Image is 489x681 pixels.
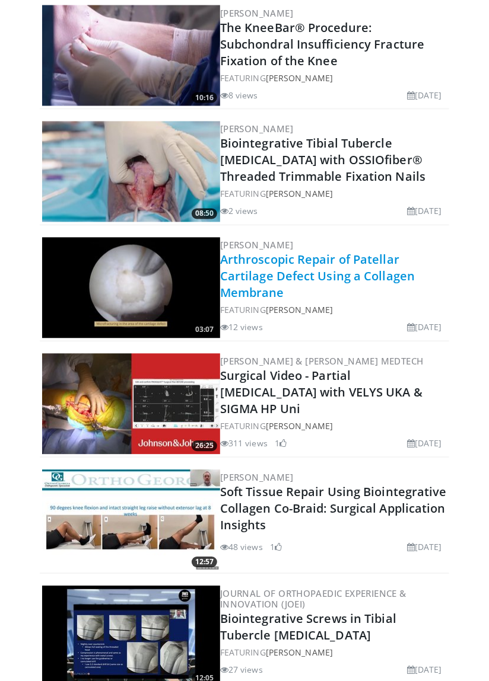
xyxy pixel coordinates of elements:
[220,368,423,417] a: Surgical Video - Partial [MEDICAL_DATA] with VELYS UKA & SIGMA HP Uni
[42,470,220,571] a: 12:57
[220,252,415,301] a: Arthroscopic Repair of Patellar Cartilage Defect Using a Collagen Membrane
[407,541,442,554] li: [DATE]
[220,239,293,251] a: [PERSON_NAME]
[192,441,217,452] span: 26:25
[266,72,333,84] a: [PERSON_NAME]
[220,20,424,69] a: The KneeBar® Procedure: Subchondral Insufficiency Fracture Fixation of the Knee
[220,437,268,450] li: 311 views
[42,354,220,455] img: 470f1708-61b8-42d5-b262-e720e03fa3ff.300x170_q85_crop-smart_upscale.jpg
[407,205,442,218] li: [DATE]
[407,437,442,450] li: [DATE]
[266,188,333,200] a: [PERSON_NAME]
[407,89,442,101] li: [DATE]
[220,484,447,533] a: Soft Tissue Repair Using Biointegrative Collagen Co-Braid: Surgical Application Insights
[275,437,287,450] li: 1
[42,5,220,106] img: c7fa0e63-843a-41fb-b12c-ba711dda1bcc.300x170_q85_crop-smart_upscale.jpg
[220,136,426,185] a: Biointegrative Tibial Tubercle [MEDICAL_DATA] with OSSIOfiber® Threaded Trimmable Fixation Nails
[42,122,220,222] a: 08:50
[42,238,220,338] img: f650c521-ce23-421b-92de-5cad8312c66d.300x170_q85_crop-smart_upscale.jpg
[192,92,217,103] span: 10:16
[266,421,333,432] a: [PERSON_NAME]
[220,356,424,367] a: [PERSON_NAME] & [PERSON_NAME] MedTech
[220,664,263,676] li: 27 views
[220,72,447,84] div: FEATURING
[220,420,447,433] div: FEATURING
[220,304,447,316] div: FEATURING
[220,321,263,334] li: 12 views
[220,472,293,484] a: [PERSON_NAME]
[407,664,442,676] li: [DATE]
[270,541,282,554] li: 1
[220,647,447,659] div: FEATURING
[220,611,396,644] a: Biointegrative Screws in Tibial Tubercle [MEDICAL_DATA]
[192,557,217,568] span: 12:57
[42,5,220,106] a: 10:16
[192,325,217,335] span: 03:07
[266,305,333,316] a: [PERSON_NAME]
[266,647,333,658] a: [PERSON_NAME]
[192,209,217,219] span: 08:50
[220,188,447,200] div: FEATURING
[220,89,258,101] li: 8 views
[220,205,258,218] li: 2 views
[220,123,293,135] a: [PERSON_NAME]
[220,588,407,610] a: Journal of Orthopaedic Experience & Innovation (JOEI)
[42,122,220,222] img: 14934b67-7d06-479f-8b24-1e3c477188f5.300x170_q85_crop-smart_upscale.jpg
[220,7,293,19] a: [PERSON_NAME]
[42,470,220,571] img: c389617d-ce64-47fb-901c-7653e1c65084.300x170_q85_crop-smart_upscale.jpg
[220,541,263,554] li: 48 views
[42,354,220,455] a: 26:25
[407,321,442,334] li: [DATE]
[42,238,220,338] a: 03:07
